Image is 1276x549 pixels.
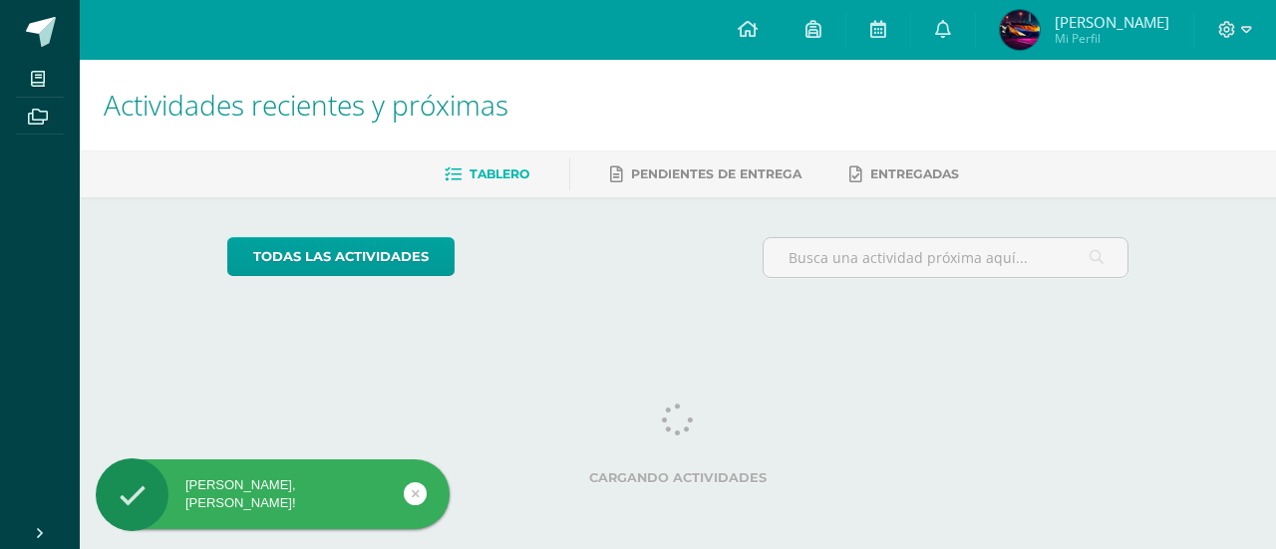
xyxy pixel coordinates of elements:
a: todas las Actividades [227,237,455,276]
span: Actividades recientes y próximas [104,86,508,124]
span: Mi Perfil [1055,30,1169,47]
a: Tablero [445,158,529,190]
img: 97049befe2aa0f0060138d859efff4d1.png [1000,10,1040,50]
span: Entregadas [870,166,959,181]
a: Pendientes de entrega [610,158,801,190]
a: Entregadas [849,158,959,190]
span: [PERSON_NAME] [1055,12,1169,32]
span: Tablero [470,166,529,181]
div: [PERSON_NAME], [PERSON_NAME]! [96,476,450,512]
label: Cargando actividades [227,470,1129,485]
span: Pendientes de entrega [631,166,801,181]
input: Busca una actividad próxima aquí... [764,238,1128,277]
